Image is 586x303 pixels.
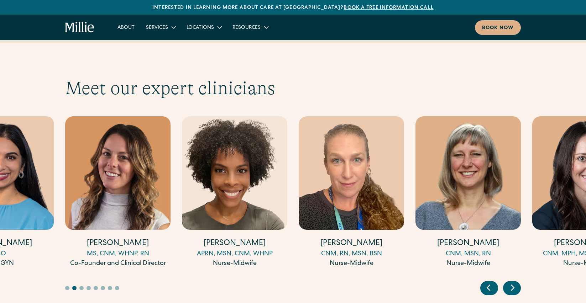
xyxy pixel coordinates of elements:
div: Co-Founder and Clinical Director [65,259,171,269]
h4: [PERSON_NAME] [299,238,404,249]
h2: Meet our expert clinicians [65,77,521,99]
a: [PERSON_NAME]CNM, RN, MSN, BSNNurse-Midwife [299,116,404,269]
a: [PERSON_NAME]MS, CNM, WHNP, RNCo-Founder and Clinical Director [65,116,171,269]
div: 5 / 17 [299,116,404,270]
button: Go to slide 1 [65,286,69,290]
div: 3 / 17 [65,116,171,270]
div: 4 / 17 [182,116,287,270]
div: CNM, RN, MSN, BSN [299,249,404,259]
a: home [65,22,95,33]
button: Go to slide 4 [87,286,91,290]
button: Go to slide 8 [115,286,119,290]
a: Book a free information call [344,5,433,10]
h4: [PERSON_NAME] [415,238,521,249]
button: Go to slide 2 [72,286,77,290]
div: APRN, MSN, CNM, WHNP [182,249,287,259]
div: Book now [482,25,514,32]
a: [PERSON_NAME]CNM, MSN, RNNurse-Midwife [415,116,521,269]
div: MS, CNM, WHNP, RN [65,249,171,259]
div: 6 / 17 [415,116,521,270]
div: Next slide [503,281,521,295]
a: [PERSON_NAME]APRN, MSN, CNM, WHNPNurse-Midwife [182,116,287,269]
div: Resources [232,24,261,32]
button: Go to slide 6 [101,286,105,290]
div: Services [140,21,181,33]
a: About [112,21,140,33]
h4: [PERSON_NAME] [65,238,171,249]
button: Go to slide 7 [108,286,112,290]
div: CNM, MSN, RN [415,249,521,259]
h4: [PERSON_NAME] [182,238,287,249]
a: Book now [475,20,521,35]
div: Previous slide [480,281,498,295]
div: Services [146,24,168,32]
div: Resources [227,21,273,33]
div: Nurse-Midwife [415,259,521,269]
div: Nurse-Midwife [182,259,287,269]
button: Go to slide 5 [94,286,98,290]
button: Go to slide 3 [79,286,84,290]
div: Nurse-Midwife [299,259,404,269]
div: Locations [187,24,214,32]
div: Locations [181,21,227,33]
